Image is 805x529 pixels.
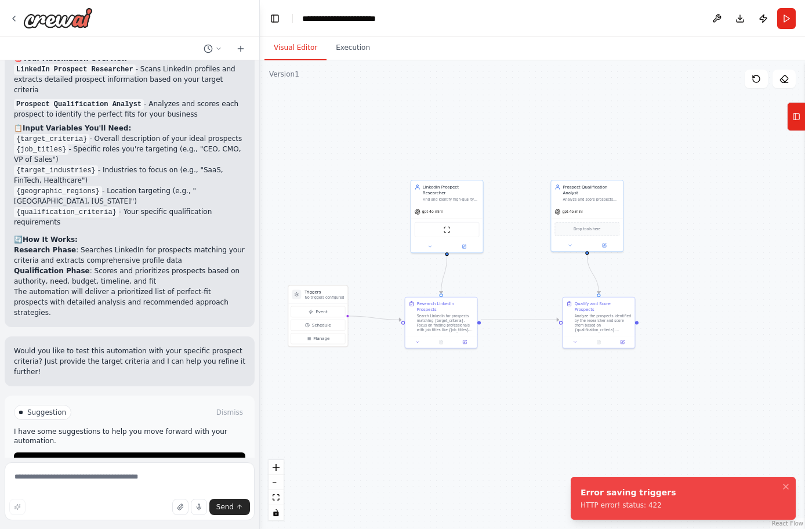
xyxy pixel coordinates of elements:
li: - Overall description of your ideal prospects [14,133,245,144]
div: Search LinkedIn for prospects matching {target_criteria}. Focus on finding professionals with job... [417,314,474,332]
li: : Searches LinkedIn for prospects matching your criteria and extracts comprehensive profile data [14,245,245,266]
span: Schedule [312,323,331,328]
span: Suggestion [27,408,66,417]
button: Run Automation [14,452,245,471]
p: - Analyzes and scores each prospect to identify the perfect fits for your business [14,99,245,119]
button: Improve this prompt [9,499,26,515]
span: Send [216,502,234,512]
button: toggle interactivity [269,505,284,520]
p: I have some suggestions to help you move forward with your automation. [14,427,245,445]
span: gpt-4o-mini [563,209,583,214]
p: No triggers configured [304,295,344,300]
code: {job_titles} [14,144,68,155]
span: gpt-4o-mini [422,209,443,214]
code: Prospect Qualification Analyst [14,99,144,110]
button: Hide left sidebar [267,10,283,27]
li: - Your specific qualification requirements [14,206,245,227]
h2: 🔄 [14,234,245,245]
li: - Industries to focus on (e.g., "SaaS, FinTech, Healthcare") [14,165,245,186]
button: Execution [327,36,379,60]
button: Event [291,306,345,317]
span: Manage [313,336,329,342]
button: Click to speak your automation idea [191,499,207,515]
button: Schedule [291,320,345,331]
div: Qualify and Score Prospects [575,301,632,313]
div: HTTP error! status: 422 [581,501,676,510]
h3: Triggers [304,289,344,295]
g: Edge from 5b519688-884e-4fe3-9357-395f1734c02c to 1afe6aa3-256a-493e-8452-0b8cd3ea536b [438,256,450,294]
g: Edge from triggers to 1afe6aa3-256a-493e-8452-0b8cd3ea536b [347,313,401,323]
nav: breadcrumb [302,13,405,24]
div: React Flow controls [269,460,284,520]
div: Prospect Qualification Analyst [563,184,620,195]
button: No output available [586,339,611,346]
span: Event [316,309,327,314]
button: Switch to previous chat [199,42,227,56]
button: Visual Editor [264,36,327,60]
button: fit view [269,490,284,505]
code: LinkedIn Prospect Researcher [14,64,136,75]
button: Open in side panel [448,243,481,250]
div: Version 1 [269,70,299,79]
li: - Location targeting (e.g., "[GEOGRAPHIC_DATA], [US_STATE]") [14,186,245,206]
code: {geographic_regions} [14,186,102,197]
button: Dismiss [214,407,245,418]
div: Research LinkedIn ProspectsSearch LinkedIn for prospects matching {target_criteria}. Focus on fin... [405,297,478,349]
div: Find and identify high-quality prospects on LinkedIn based on {target_criteria} including job tit... [423,197,480,202]
img: ScrapeWebsiteTool [444,226,451,233]
div: Research LinkedIn Prospects [417,301,474,313]
h2: 📋 [14,123,245,133]
code: {qualification_criteria} [14,207,119,218]
button: Send [209,499,250,515]
g: Edge from 1afe6aa3-256a-493e-8452-0b8cd3ea536b to d757254a-037e-4ce7-a476-032c06ea6840 [481,317,559,323]
button: Start a new chat [231,42,250,56]
img: Logo [23,8,93,28]
div: Analyze and score prospects found by the researcher, evaluating them against {qualification_crite... [563,197,620,202]
button: Open in side panel [612,339,633,346]
div: LinkedIn Prospect Researcher [423,184,480,195]
button: No output available [429,339,454,346]
code: {target_industries} [14,165,98,176]
p: Would you like to test this automation with your specific prospect criteria? Just provide the tar... [14,346,245,377]
p: The automation will deliver a prioritized list of perfect-fit prospects with detailed analysis an... [14,287,245,318]
strong: Research Phase [14,246,76,254]
div: LinkedIn Prospect ResearcherFind and identify high-quality prospects on LinkedIn based on {target... [411,180,484,253]
g: Edge from 423fc3f8-05d7-4762-afb3-822dd3610c45 to d757254a-037e-4ce7-a476-032c06ea6840 [584,255,601,294]
code: {target_criteria} [14,134,89,144]
strong: Qualification Phase [14,267,90,275]
button: zoom out [269,475,284,490]
li: - Specific roles you're targeting (e.g., "CEO, CMO, VP of Sales") [14,144,245,165]
div: Analyze the prospects identified by the researcher and score them based on {qualification_criteri... [575,314,632,332]
button: zoom in [269,460,284,475]
button: Manage [291,333,345,344]
strong: Input Variables You'll Need: [23,124,131,132]
button: Upload files [172,499,188,515]
button: Open in side panel [455,339,475,346]
div: Error saving triggers [581,487,676,498]
span: Run Automation [107,457,163,466]
p: - Scans LinkedIn profiles and extracts detailed prospect information based on your target criteria [14,64,245,95]
span: Drop tools here [574,226,601,232]
div: Prospect Qualification AnalystAnalyze and score prospects found by the researcher, evaluating the... [550,180,623,252]
div: TriggersNo triggers configuredEventScheduleManage [288,285,348,347]
strong: How It Works: [23,235,78,244]
li: : Scores and prioritizes prospects based on authority, need, budget, timeline, and fit [14,266,245,287]
div: Qualify and Score ProspectsAnalyze the prospects identified by the researcher and score them base... [563,297,636,349]
button: Open in side panel [588,242,621,249]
